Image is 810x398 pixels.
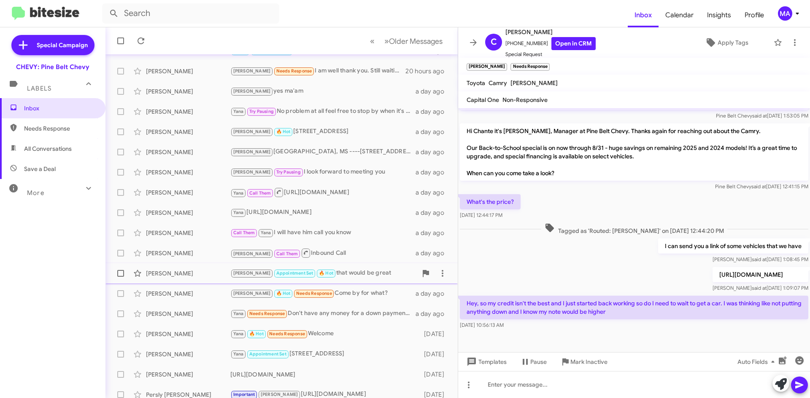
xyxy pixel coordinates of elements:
[460,194,521,209] p: What's the price?
[460,123,808,181] p: Hi Chante it's [PERSON_NAME], Manager at Pine Belt Chevy. Thanks again for reaching out about the...
[11,35,94,55] a: Special Campaign
[233,230,255,235] span: Call Them
[230,228,416,238] div: I will have him call you know
[370,36,375,46] span: «
[249,311,285,316] span: Needs Response
[37,41,88,49] span: Special Campaign
[416,208,451,217] div: a day ago
[230,288,416,298] div: Come by for what?
[465,354,507,369] span: Templates
[146,168,230,176] div: [PERSON_NAME]
[230,167,416,177] div: I look forward to meeting you
[261,392,298,397] span: [PERSON_NAME]
[771,6,801,21] button: MA
[530,354,547,369] span: Pause
[102,3,279,24] input: Search
[233,190,244,196] span: Yana
[146,330,230,338] div: [PERSON_NAME]
[365,32,380,50] button: Previous
[261,230,271,235] span: Yana
[146,148,230,156] div: [PERSON_NAME]
[416,168,451,176] div: a day ago
[505,27,596,37] span: [PERSON_NAME]
[230,309,416,318] div: Don't have any money for a down payment and can't have a car note higher than 360.00 a month. Tha...
[233,109,244,114] span: Yana
[384,36,389,46] span: »
[502,96,548,104] span: Non-Responsive
[276,169,301,175] span: Try Pausing
[146,289,230,298] div: [PERSON_NAME]
[233,270,271,276] span: [PERSON_NAME]
[416,249,451,257] div: a day ago
[553,354,614,369] button: Mark Inactive
[146,208,230,217] div: [PERSON_NAME]
[233,210,244,215] span: Yana
[628,3,659,27] a: Inbox
[276,270,313,276] span: Appointment Set
[467,96,499,104] span: Capital One
[541,223,727,235] span: Tagged as 'Routed: [PERSON_NAME]' on [DATE] 12:44:20 PM
[416,310,451,318] div: a day ago
[420,330,451,338] div: [DATE]
[249,331,264,337] span: 🔥 Hot
[379,32,448,50] button: Next
[659,3,700,27] a: Calendar
[276,129,291,134] span: 🔥 Hot
[405,67,451,75] div: 20 hours ago
[716,112,808,119] span: Pine Belt Chevy [DATE] 1:53:05 PM
[458,354,513,369] button: Templates
[230,208,416,217] div: [URL][DOMAIN_NAME]
[416,229,451,237] div: a day ago
[731,354,785,369] button: Auto Fields
[230,187,416,198] div: [URL][DOMAIN_NAME]
[365,32,448,50] nav: Page navigation example
[752,285,767,291] span: said at
[778,6,792,21] div: MA
[570,354,607,369] span: Mark Inactive
[146,370,230,379] div: [PERSON_NAME]
[752,112,767,119] span: said at
[27,189,44,197] span: More
[416,188,451,197] div: a day ago
[420,370,451,379] div: [DATE]
[319,270,333,276] span: 🔥 Hot
[467,79,485,87] span: Toyota
[700,3,738,27] a: Insights
[420,350,451,358] div: [DATE]
[146,310,230,318] div: [PERSON_NAME]
[24,165,56,173] span: Save a Deal
[230,370,420,379] div: [URL][DOMAIN_NAME]
[249,109,274,114] span: Try Pausing
[24,124,96,133] span: Needs Response
[233,169,271,175] span: [PERSON_NAME]
[467,63,507,71] small: [PERSON_NAME]
[491,35,497,49] span: C
[505,37,596,50] span: [PHONE_NUMBER]
[737,354,778,369] span: Auto Fields
[276,251,298,256] span: Call Them
[233,68,271,74] span: [PERSON_NAME]
[146,107,230,116] div: [PERSON_NAME]
[146,249,230,257] div: [PERSON_NAME]
[416,87,451,96] div: a day ago
[233,129,271,134] span: [PERSON_NAME]
[249,190,271,196] span: Call Them
[146,229,230,237] div: [PERSON_NAME]
[460,322,504,328] span: [DATE] 10:56:13 AM
[249,351,286,357] span: Appointment Set
[233,331,244,337] span: Yana
[713,256,808,262] span: [PERSON_NAME] [DATE] 1:08:45 PM
[715,183,808,190] span: Pine Belt Chevy [DATE] 12:41:15 PM
[416,107,451,116] div: a day ago
[230,127,416,136] div: [STREET_ADDRESS]
[513,354,553,369] button: Pause
[416,128,451,136] div: a day ago
[27,85,51,92] span: Labels
[658,238,808,254] p: I can send you a link of some vehicles that we have
[718,35,748,50] span: Apply Tags
[24,144,72,153] span: All Conversations
[738,3,771,27] a: Profile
